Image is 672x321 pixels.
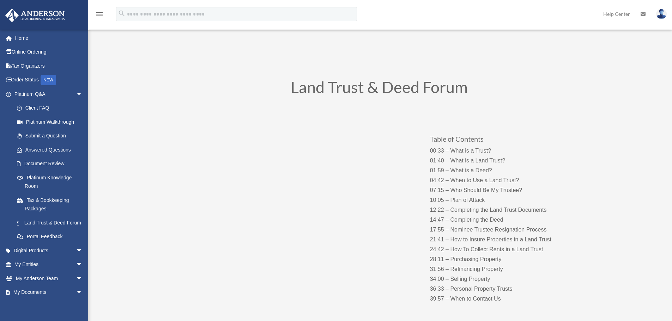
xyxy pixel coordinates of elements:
[10,157,93,171] a: Document Review
[5,73,93,87] a: Order StatusNEW
[41,75,56,85] div: NEW
[5,243,93,258] a: Digital Productsarrow_drop_down
[76,271,90,286] span: arrow_drop_down
[189,79,570,99] h1: Land Trust & Deed Forum
[5,45,93,59] a: Online Ordering
[5,87,93,101] a: Platinum Q&Aarrow_drop_down
[10,143,93,157] a: Answered Questions
[118,10,126,17] i: search
[5,285,93,300] a: My Documentsarrow_drop_down
[76,258,90,272] span: arrow_drop_down
[95,10,104,18] i: menu
[5,271,93,285] a: My Anderson Teamarrow_drop_down
[10,216,90,230] a: Land Trust & Deed Forum
[430,146,569,304] p: 00:33 – What is a Trust? 01:40 – What is a Land Trust? 01:59 – What is a Deed? 04:42 – When to Us...
[10,115,93,129] a: Platinum Walkthrough
[10,171,93,193] a: Platinum Knowledge Room
[10,101,93,115] a: Client FAQ
[95,12,104,18] a: menu
[656,9,667,19] img: User Pic
[10,193,93,216] a: Tax & Bookkeeping Packages
[76,285,90,300] span: arrow_drop_down
[76,243,90,258] span: arrow_drop_down
[5,31,93,45] a: Home
[5,59,93,73] a: Tax Organizers
[10,129,93,143] a: Submit a Question
[430,135,569,146] h3: Table of Contents
[3,8,67,22] img: Anderson Advisors Platinum Portal
[76,87,90,101] span: arrow_drop_down
[10,230,93,244] a: Portal Feedback
[5,258,93,272] a: My Entitiesarrow_drop_down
